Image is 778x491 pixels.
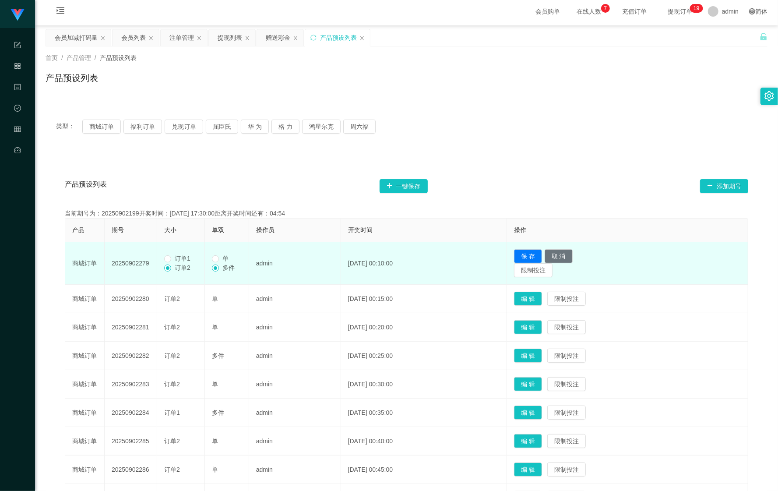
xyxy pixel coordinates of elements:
i: 图标: setting [764,91,774,101]
div: 注单管理 [169,29,194,46]
p: 7 [604,4,607,13]
div: 产品预设列表 [320,29,357,46]
span: 单 [212,381,218,388]
td: 商城订单 [65,370,105,399]
td: admin [249,370,341,399]
button: 图标: plus一键保存 [380,179,428,193]
button: 编 辑 [514,434,542,448]
td: admin [249,342,341,370]
button: 编 辑 [514,349,542,363]
td: 20250902282 [105,342,157,370]
span: 在线人数 [572,8,606,14]
span: / [95,54,96,61]
button: 编 辑 [514,406,542,420]
h1: 产品预设列表 [46,71,98,85]
span: 单 [219,255,232,262]
td: [DATE] 00:15:00 [341,285,507,313]
td: 20250902283 [105,370,157,399]
button: 限制投注 [547,349,586,363]
span: 订单2 [164,352,180,359]
span: 单 [212,466,218,473]
span: 操作 [514,226,526,233]
button: 周六福 [343,120,376,134]
td: 20250902281 [105,313,157,342]
span: 系统配置 [14,42,21,120]
button: 格 力 [271,120,299,134]
div: 提现列表 [218,29,242,46]
td: admin [249,399,341,427]
span: 单 [212,438,218,445]
span: 首页 [46,54,58,61]
button: 屈臣氏 [206,120,238,134]
i: 图标: check-circle-o [14,101,21,118]
button: 兑现订单 [165,120,203,134]
button: 限制投注 [547,377,586,391]
span: 订单2 [164,324,180,331]
td: 20250902279 [105,242,157,285]
i: 图标: global [749,8,755,14]
button: 限制投注 [547,292,586,306]
button: 限制投注 [547,463,586,477]
i: 图标: unlock [760,33,767,41]
i: 图标: profile [14,80,21,97]
button: 编 辑 [514,463,542,477]
button: 鸿星尔克 [302,120,341,134]
i: 图标: appstore-o [14,59,21,76]
sup: 19 [690,4,703,13]
button: 图标: plus添加期号 [700,179,748,193]
span: 订单1 [164,409,180,416]
span: 期号 [112,226,124,233]
i: 图标: sync [310,35,317,41]
td: admin [249,456,341,484]
i: 图标: close [148,35,154,41]
td: 商城订单 [65,456,105,484]
i: 图标: close [293,35,298,41]
td: 20250902280 [105,285,157,313]
p: 9 [697,4,700,13]
button: 华 为 [241,120,269,134]
button: 限制投注 [547,320,586,334]
td: [DATE] 00:30:00 [341,370,507,399]
p: 1 [694,4,697,13]
div: 当前期号为：20250902199开奖时间：[DATE] 17:30:00距离开奖时间还有：04:54 [65,209,748,218]
span: 提现订单 [663,8,697,14]
td: [DATE] 00:10:00 [341,242,507,285]
td: [DATE] 00:20:00 [341,313,507,342]
img: logo.9652507e.png [11,9,25,21]
button: 限制投注 [514,263,553,277]
td: admin [249,285,341,313]
button: 限制投注 [547,434,586,448]
span: 多件 [212,352,224,359]
i: 图标: close [100,35,106,41]
span: 内容中心 [14,84,21,162]
button: 编 辑 [514,377,542,391]
span: 产品 [72,226,84,233]
td: 商城订单 [65,242,105,285]
span: 类型： [56,120,82,134]
a: 图标: dashboard平台首页 [14,142,21,230]
i: 图标: close [197,35,202,41]
button: 保 存 [514,249,542,263]
button: 编 辑 [514,292,542,306]
span: 操作员 [256,226,275,233]
span: 单双 [212,226,224,233]
td: 20250902285 [105,427,157,456]
span: 产品管理 [67,54,91,61]
button: 取 消 [545,249,573,263]
td: [DATE] 00:25:00 [341,342,507,370]
td: admin [249,242,341,285]
i: 图标: form [14,38,21,55]
button: 限制投注 [547,406,586,420]
td: 商城订单 [65,427,105,456]
div: 赠送彩金 [266,29,290,46]
span: / [61,54,63,61]
i: 图标: close [245,35,250,41]
button: 编 辑 [514,320,542,334]
span: 开奖时间 [348,226,373,233]
span: 产品预设列表 [100,54,137,61]
span: 数据中心 [14,105,21,183]
td: admin [249,427,341,456]
span: 产品管理 [14,63,21,141]
div: 会员加减打码量 [55,29,98,46]
span: 大小 [164,226,176,233]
